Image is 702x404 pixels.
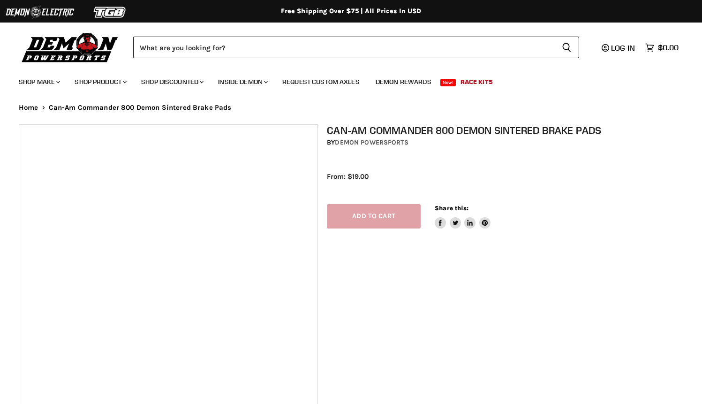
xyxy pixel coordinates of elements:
[12,69,676,91] ul: Main menu
[327,137,692,148] div: by
[133,37,579,58] form: Product
[554,37,579,58] button: Search
[49,104,232,112] span: Can-Am Commander 800 Demon Sintered Brake Pads
[68,72,132,91] a: Shop Product
[12,72,66,91] a: Shop Make
[335,138,408,146] a: Demon Powersports
[5,3,75,21] img: Demon Electric Logo 2
[641,41,683,54] a: $0.00
[369,72,438,91] a: Demon Rewards
[453,72,500,91] a: Race Kits
[134,72,209,91] a: Shop Discounted
[327,124,692,136] h1: Can-Am Commander 800 Demon Sintered Brake Pads
[19,30,121,64] img: Demon Powersports
[658,43,679,52] span: $0.00
[597,44,641,52] a: Log in
[440,79,456,86] span: New!
[327,172,369,181] span: From: $19.00
[275,72,367,91] a: Request Custom Axles
[435,205,468,212] span: Share this:
[75,3,145,21] img: TGB Logo 2
[133,37,554,58] input: Search
[611,43,635,53] span: Log in
[435,204,491,229] aside: Share this:
[19,104,38,112] a: Home
[211,72,273,91] a: Inside Demon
